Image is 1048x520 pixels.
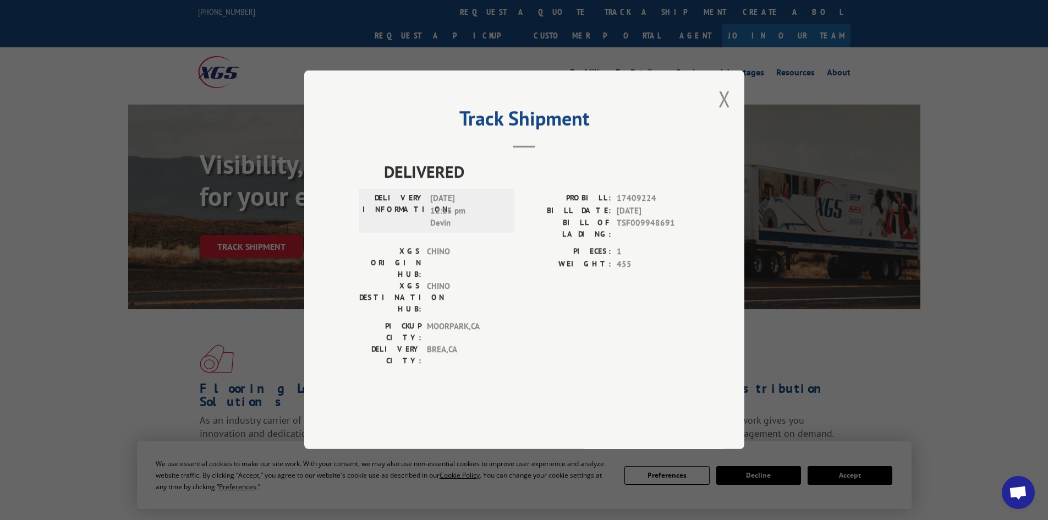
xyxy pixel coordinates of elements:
label: XGS DESTINATION HUB: [359,281,421,315]
span: CHINO [427,246,501,281]
span: [DATE] 12:15 pm Devin [430,193,504,230]
label: BILL OF LADING: [524,217,611,240]
h2: Track Shipment [359,111,689,132]
span: CHINO [427,281,501,315]
span: DELIVERED [384,160,689,184]
span: 1 [617,246,689,259]
span: TSF009948691 [617,217,689,240]
span: [DATE] [617,205,689,217]
label: WEIGHT: [524,258,611,271]
span: BREA , CA [427,344,501,367]
label: BILL DATE: [524,205,611,217]
label: PICKUP CITY: [359,321,421,344]
span: MOORPARK , CA [427,321,501,344]
label: DELIVERY INFORMATION: [363,193,425,230]
button: Close modal [718,84,731,113]
label: PROBILL: [524,193,611,205]
label: PIECES: [524,246,611,259]
div: Open chat [1002,476,1035,509]
span: 455 [617,258,689,271]
label: DELIVERY CITY: [359,344,421,367]
label: XGS ORIGIN HUB: [359,246,421,281]
span: 17409224 [617,193,689,205]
